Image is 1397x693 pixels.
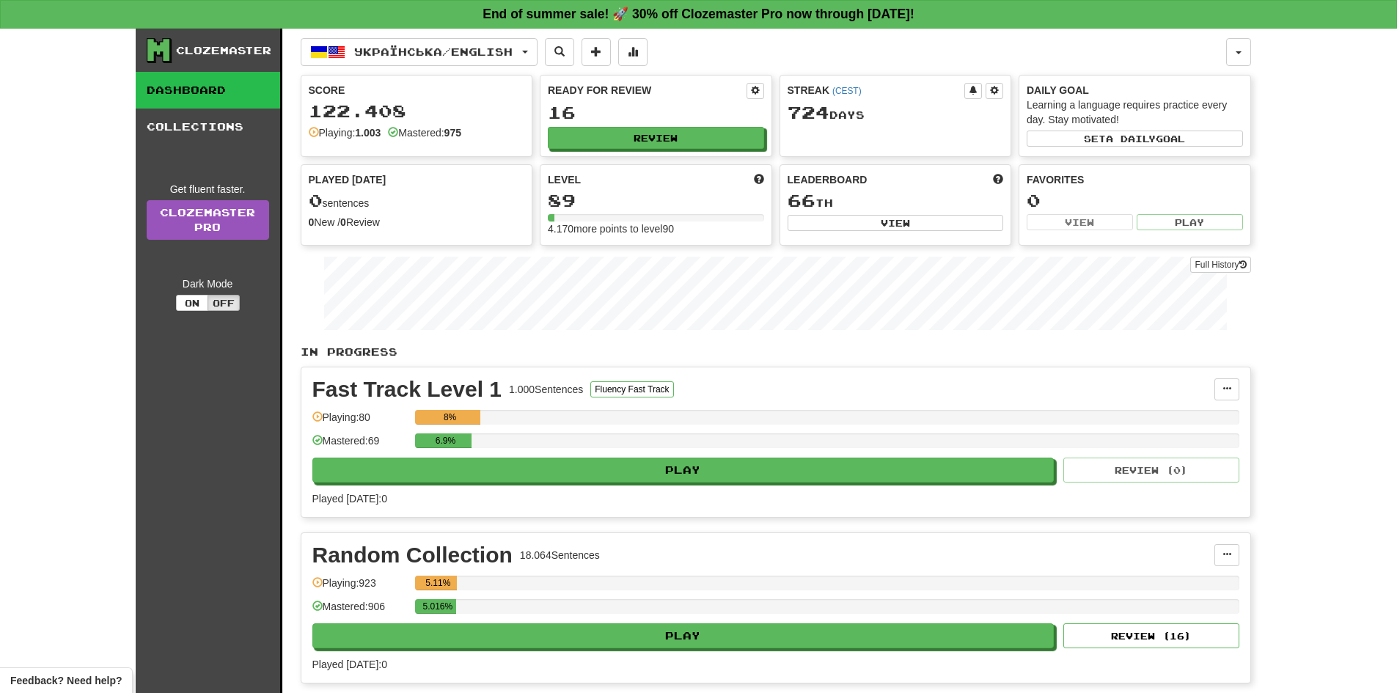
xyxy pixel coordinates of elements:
[301,345,1251,359] p: In Progress
[1027,172,1243,187] div: Favorites
[388,125,461,140] div: Mastered:
[355,127,381,139] strong: 1.003
[312,433,408,458] div: Mastered: 69
[312,659,387,670] span: Played [DATE]: 0
[1137,214,1243,230] button: Play
[618,38,648,66] button: More stats
[520,548,600,562] div: 18.064 Sentences
[10,673,122,688] span: Open feedback widget
[548,83,747,98] div: Ready for Review
[312,378,502,400] div: Fast Track Level 1
[548,127,764,149] button: Review
[483,7,914,21] strong: End of summer sale! 🚀 30% off Clozemaster Pro now through [DATE]!
[312,544,513,566] div: Random Collection
[788,191,1004,210] div: th
[312,410,408,434] div: Playing: 80
[1063,458,1239,483] button: Review (0)
[301,38,538,66] button: Українська/English
[176,43,271,58] div: Clozemaster
[147,276,269,291] div: Dark Mode
[1063,623,1239,648] button: Review (16)
[419,433,472,448] div: 6.9%
[590,381,673,397] button: Fluency Fast Track
[309,190,323,210] span: 0
[1027,98,1243,127] div: Learning a language requires practice every day. Stay motivated!
[309,172,386,187] span: Played [DATE]
[993,172,1003,187] span: This week in points, UTC
[312,576,408,600] div: Playing: 923
[788,190,815,210] span: 66
[309,191,525,210] div: sentences
[545,38,574,66] button: Search sentences
[419,576,457,590] div: 5.11%
[309,83,525,98] div: Score
[509,382,583,397] div: 1.000 Sentences
[754,172,764,187] span: Score more points to level up
[309,216,315,228] strong: 0
[1027,191,1243,210] div: 0
[147,182,269,197] div: Get fluent faster.
[312,599,408,623] div: Mastered: 906
[312,623,1055,648] button: Play
[354,45,513,58] span: Українська / English
[136,72,280,109] a: Dashboard
[136,109,280,145] a: Collections
[1027,214,1133,230] button: View
[312,493,387,505] span: Played [DATE]: 0
[309,102,525,120] div: 122.408
[788,83,965,98] div: Streak
[444,127,461,139] strong: 975
[548,103,764,122] div: 16
[1027,131,1243,147] button: Seta dailygoal
[788,102,829,122] span: 724
[582,38,611,66] button: Add sentence to collection
[788,215,1004,231] button: View
[176,295,208,311] button: On
[309,125,381,140] div: Playing:
[548,221,764,236] div: 4.170 more points to level 90
[1190,257,1250,273] button: Full History
[1106,133,1156,144] span: a daily
[419,410,481,425] div: 8%
[788,172,868,187] span: Leaderboard
[419,599,456,614] div: 5.016%
[788,103,1004,122] div: Day s
[340,216,346,228] strong: 0
[208,295,240,311] button: Off
[312,458,1055,483] button: Play
[548,172,581,187] span: Level
[147,200,269,240] a: ClozemasterPro
[1027,83,1243,98] div: Daily Goal
[832,86,862,96] a: (CEST)
[548,191,764,210] div: 89
[309,215,525,230] div: New / Review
